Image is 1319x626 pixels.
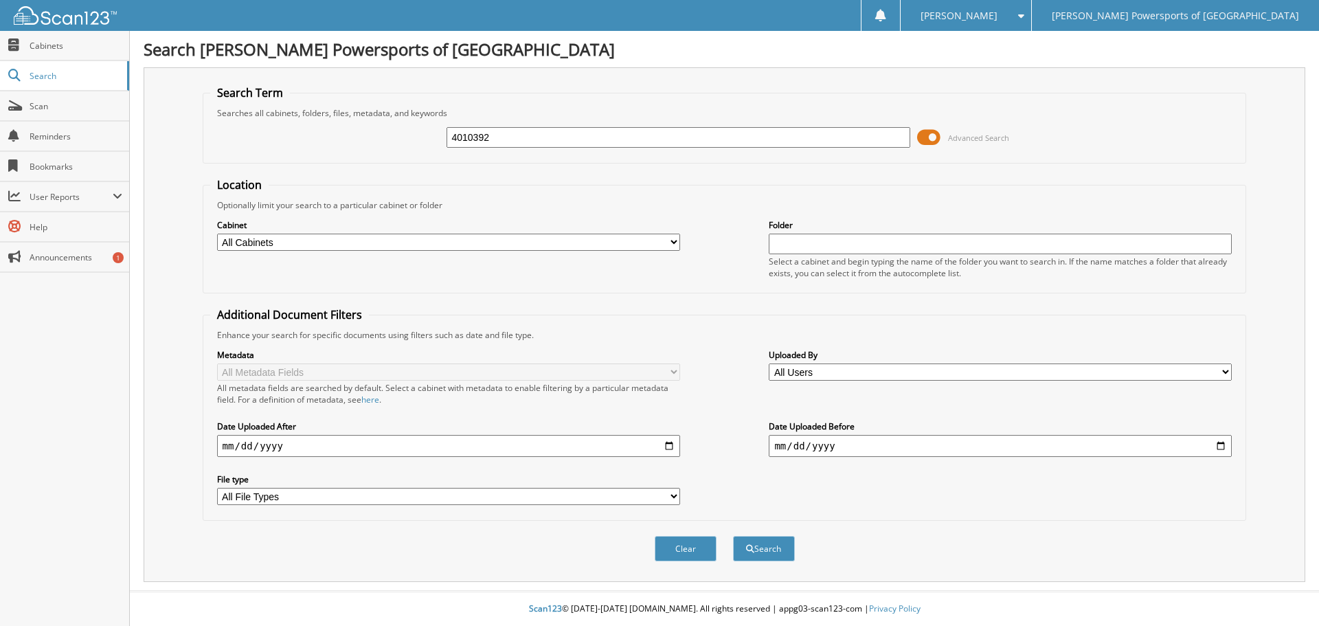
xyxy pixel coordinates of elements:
[217,219,680,231] label: Cabinet
[217,473,680,485] label: File type
[210,177,269,192] legend: Location
[217,349,680,361] label: Metadata
[210,329,1239,341] div: Enhance your search for specific documents using filters such as date and file type.
[14,6,117,25] img: scan123-logo-white.svg
[361,394,379,405] a: here
[769,256,1232,279] div: Select a cabinet and begin typing the name of the folder you want to search in. If the name match...
[30,161,122,172] span: Bookmarks
[210,199,1239,211] div: Optionally limit your search to a particular cabinet or folder
[210,307,369,322] legend: Additional Document Filters
[30,70,120,82] span: Search
[869,603,921,614] a: Privacy Policy
[113,252,124,263] div: 1
[210,107,1239,119] div: Searches all cabinets, folders, files, metadata, and keywords
[948,133,1009,143] span: Advanced Search
[30,251,122,263] span: Announcements
[30,221,122,233] span: Help
[144,38,1305,60] h1: Search [PERSON_NAME] Powersports of [GEOGRAPHIC_DATA]
[529,603,562,614] span: Scan123
[210,85,290,100] legend: Search Term
[130,592,1319,626] div: © [DATE]-[DATE] [DOMAIN_NAME]. All rights reserved | appg03-scan123-com |
[769,349,1232,361] label: Uploaded By
[217,435,680,457] input: start
[769,435,1232,457] input: end
[30,191,113,203] span: User Reports
[30,131,122,142] span: Reminders
[769,421,1232,432] label: Date Uploaded Before
[217,382,680,405] div: All metadata fields are searched by default. Select a cabinet with metadata to enable filtering b...
[30,40,122,52] span: Cabinets
[30,100,122,112] span: Scan
[733,536,795,561] button: Search
[1052,12,1299,20] span: [PERSON_NAME] Powersports of [GEOGRAPHIC_DATA]
[769,219,1232,231] label: Folder
[921,12,997,20] span: [PERSON_NAME]
[655,536,717,561] button: Clear
[217,421,680,432] label: Date Uploaded After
